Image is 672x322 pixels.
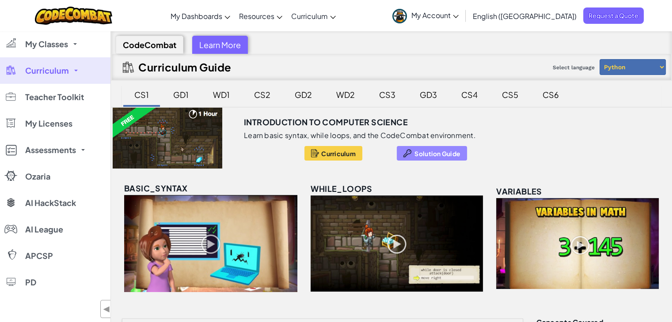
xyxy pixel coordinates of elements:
div: CS4 [452,84,486,105]
span: English ([GEOGRAPHIC_DATA]) [473,11,577,21]
span: Assessments [25,146,76,154]
a: Resources [235,4,287,28]
a: English ([GEOGRAPHIC_DATA]) [468,4,581,28]
div: CS5 [493,84,527,105]
div: CS6 [534,84,568,105]
span: Resources [239,11,274,21]
button: Solution Guide [397,146,467,161]
span: ◀ [103,303,110,315]
span: basic_syntax [124,183,188,193]
div: WD2 [327,84,364,105]
button: Curriculum [304,146,362,161]
span: My Dashboards [171,11,222,21]
span: AI League [25,225,63,233]
h3: Introduction to Computer Science [244,116,408,129]
span: Teacher Toolkit [25,93,84,101]
span: while_loops [311,183,372,194]
span: My Licenses [25,120,72,127]
p: Learn basic syntax, while loops, and the CodeCombat environment. [244,131,476,140]
div: GD3 [411,84,446,105]
a: My Dashboards [166,4,235,28]
span: Select language [549,61,598,74]
img: variables_unlocked.png [496,198,659,289]
a: My Account [388,2,463,30]
div: CodeCombat [116,36,183,54]
span: variables [496,186,542,196]
div: Learn More [192,36,248,54]
span: My Account [411,11,459,20]
span: Ozaria [25,172,50,180]
div: CS2 [245,84,279,105]
span: Curriculum [25,67,69,75]
a: Curriculum [287,4,340,28]
img: basic_syntax_unlocked.png [124,195,297,292]
h2: Curriculum Guide [138,61,232,73]
span: Curriculum [291,11,328,21]
span: My Classes [25,40,68,48]
img: IconCurriculumGuide.svg [123,62,134,73]
span: Curriculum [321,150,356,157]
img: avatar [392,9,407,23]
div: GD1 [164,84,197,105]
img: while_loops_unlocked.png [311,195,483,292]
span: AI HackStack [25,199,76,207]
span: Solution Guide [414,150,460,157]
div: GD2 [286,84,321,105]
div: CS1 [125,84,158,105]
div: WD1 [204,84,239,105]
div: CS3 [370,84,404,105]
img: CodeCombat logo [35,7,112,25]
a: Request a Quote [583,7,644,24]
